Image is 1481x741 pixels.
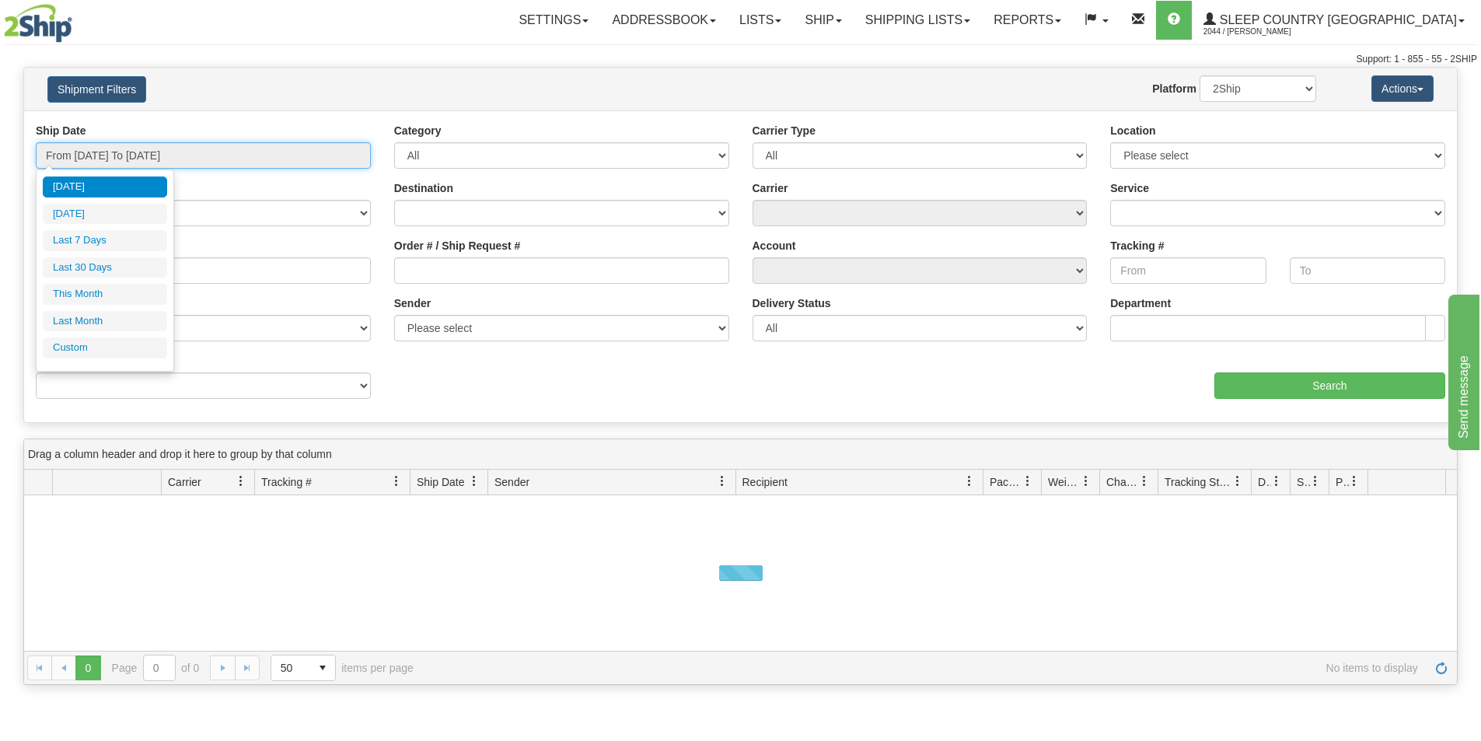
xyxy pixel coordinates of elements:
span: Ship Date [417,474,464,490]
label: Tracking # [1110,238,1164,253]
a: Charge filter column settings [1131,468,1158,495]
input: To [1290,257,1445,284]
label: Platform [1152,81,1196,96]
label: Category [394,123,442,138]
a: Reports [982,1,1073,40]
a: Weight filter column settings [1073,468,1099,495]
li: Last Month [43,311,167,332]
button: Shipment Filters [47,76,146,103]
img: logo2044.jpg [4,4,72,43]
span: Weight [1048,474,1081,490]
label: Carrier Type [753,123,816,138]
div: Support: 1 - 855 - 55 - 2SHIP [4,53,1477,66]
span: items per page [271,655,414,681]
span: Pickup Status [1336,474,1349,490]
a: Lists [728,1,793,40]
a: Addressbook [600,1,728,40]
input: From [1110,257,1266,284]
li: [DATE] [43,177,167,197]
label: Department [1110,295,1171,311]
button: Actions [1371,75,1434,102]
a: Tracking Status filter column settings [1224,468,1251,495]
li: Last 30 Days [43,257,167,278]
li: Custom [43,337,167,358]
span: Tracking Status [1165,474,1232,490]
a: Ship Date filter column settings [461,468,487,495]
a: Ship [793,1,853,40]
a: Recipient filter column settings [956,468,983,495]
li: This Month [43,284,167,305]
span: Packages [990,474,1022,490]
label: Service [1110,180,1149,196]
a: Refresh [1429,655,1454,680]
span: 50 [281,660,301,676]
a: Sender filter column settings [709,468,735,495]
span: Sleep Country [GEOGRAPHIC_DATA] [1216,13,1457,26]
label: Location [1110,123,1155,138]
a: Sleep Country [GEOGRAPHIC_DATA] 2044 / [PERSON_NAME] [1192,1,1476,40]
span: Charge [1106,474,1139,490]
span: Page of 0 [112,655,200,681]
a: Settings [507,1,600,40]
div: Send message [12,9,144,28]
span: No items to display [435,662,1418,674]
a: Tracking # filter column settings [383,468,410,495]
a: Delivery Status filter column settings [1263,468,1290,495]
li: Last 7 Days [43,230,167,251]
a: Shipping lists [854,1,982,40]
label: Ship Date [36,123,86,138]
span: Tracking # [261,474,312,490]
label: Account [753,238,796,253]
a: Packages filter column settings [1015,468,1041,495]
label: Sender [394,295,431,311]
input: Search [1214,372,1445,399]
span: Delivery Status [1258,474,1271,490]
a: Carrier filter column settings [228,468,254,495]
span: Sender [494,474,529,490]
span: Recipient [742,474,788,490]
label: Carrier [753,180,788,196]
label: Delivery Status [753,295,831,311]
span: select [310,655,335,680]
label: Destination [394,180,453,196]
label: Order # / Ship Request # [394,238,521,253]
iframe: chat widget [1445,291,1479,449]
div: grid grouping header [24,439,1457,470]
span: Shipment Issues [1297,474,1310,490]
a: Pickup Status filter column settings [1341,468,1367,495]
li: [DATE] [43,204,167,225]
a: Shipment Issues filter column settings [1302,468,1329,495]
span: Page 0 [75,655,100,680]
span: Carrier [168,474,201,490]
span: Page sizes drop down [271,655,336,681]
span: 2044 / [PERSON_NAME] [1203,24,1320,40]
